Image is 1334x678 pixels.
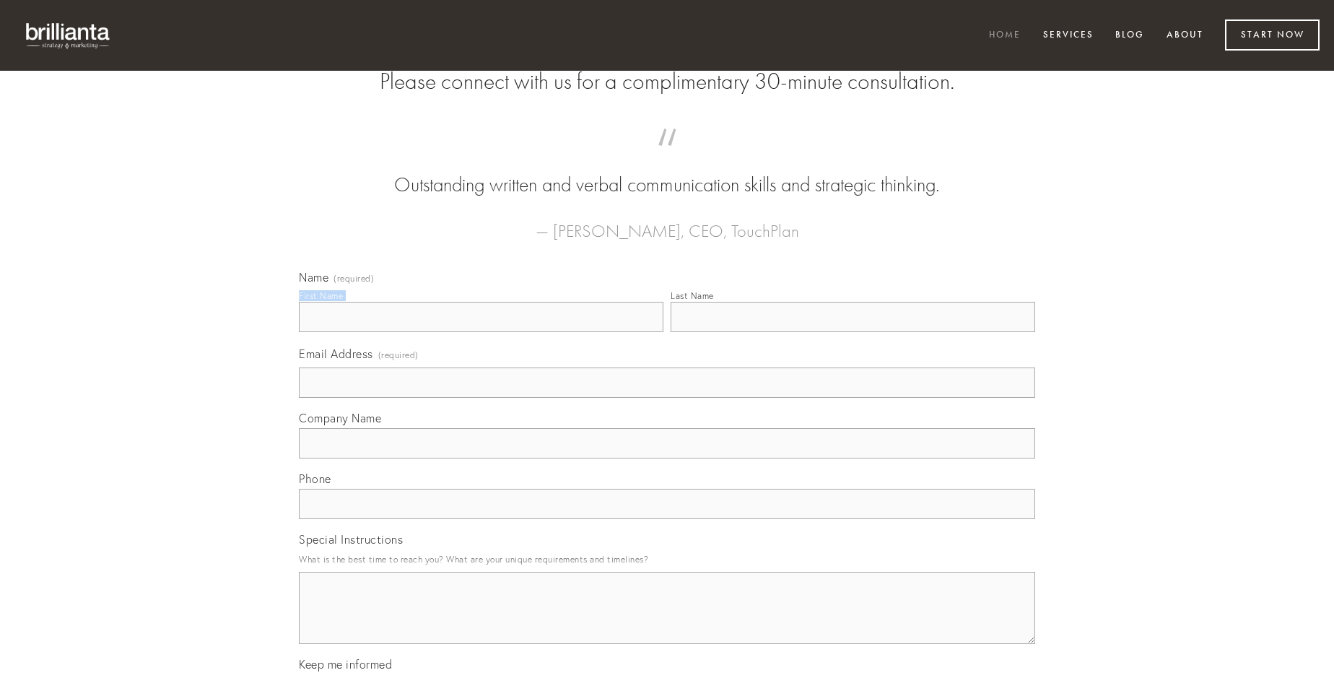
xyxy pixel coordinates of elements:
[980,24,1030,48] a: Home
[299,549,1035,569] p: What is the best time to reach you? What are your unique requirements and timelines?
[299,68,1035,95] h2: Please connect with us for a complimentary 30-minute consultation.
[671,290,714,301] div: Last Name
[299,532,403,547] span: Special Instructions
[1157,24,1213,48] a: About
[1106,24,1154,48] a: Blog
[299,290,343,301] div: First Name
[378,345,419,365] span: (required)
[333,274,374,283] span: (required)
[1034,24,1103,48] a: Services
[299,347,373,361] span: Email Address
[299,270,328,284] span: Name
[299,471,331,486] span: Phone
[322,143,1012,171] span: “
[322,199,1012,245] figcaption: — [PERSON_NAME], CEO, TouchPlan
[14,14,123,56] img: brillianta - research, strategy, marketing
[299,411,381,425] span: Company Name
[322,143,1012,199] blockquote: Outstanding written and verbal communication skills and strategic thinking.
[299,657,392,672] span: Keep me informed
[1225,19,1320,51] a: Start Now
